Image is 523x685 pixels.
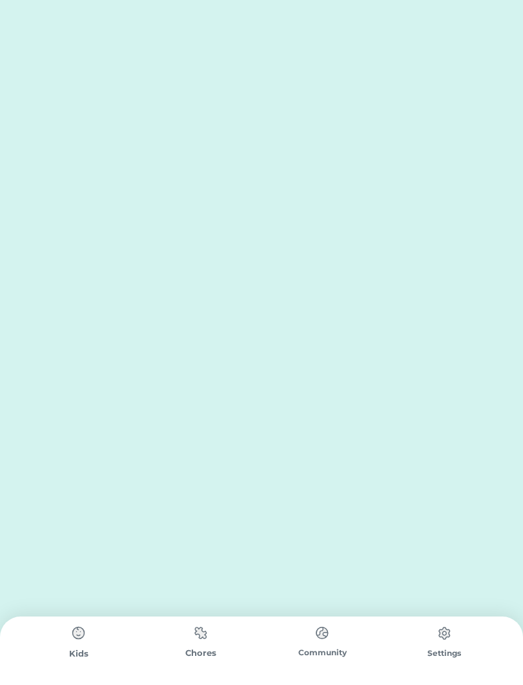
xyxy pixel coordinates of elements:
[188,620,214,646] img: type%3Dchores%2C%20state%3Ddefault.svg
[18,648,140,660] div: Kids
[431,620,457,646] img: type%3Dchores%2C%20state%3Ddefault.svg
[66,620,92,646] img: type%3Dchores%2C%20state%3Ddefault.svg
[309,620,335,646] img: type%3Dchores%2C%20state%3Ddefault.svg
[261,647,384,659] div: Community
[140,647,262,660] div: Chores
[384,648,506,659] div: Settings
